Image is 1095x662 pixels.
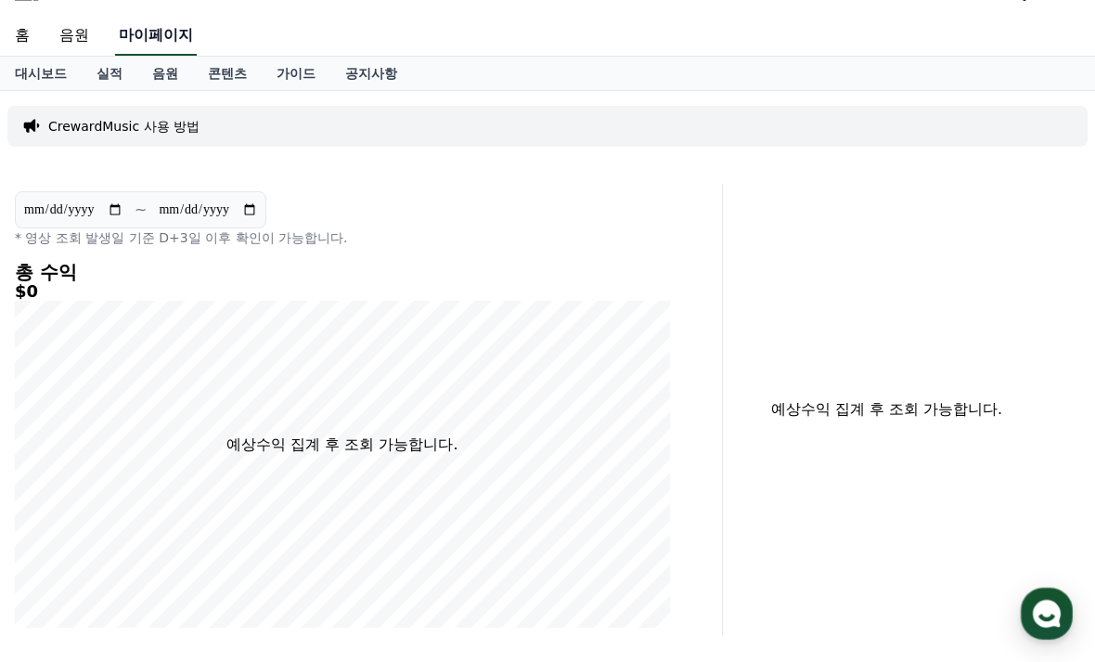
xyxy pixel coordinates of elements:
[15,282,670,301] h5: $0
[226,434,457,456] p: 예상수익 집계 후 조회 가능합니다.
[82,57,137,90] a: 실적
[330,57,412,90] a: 공지사항
[137,57,193,90] a: 음원
[262,57,330,90] a: 가이드
[45,17,104,56] a: 음원
[15,228,670,247] p: * 영상 조회 발생일 기준 D+3일 이후 확인이 가능합니다.
[6,508,122,554] a: 홈
[122,508,239,554] a: 대화
[193,57,262,90] a: 콘텐츠
[135,199,147,221] p: ~
[170,537,192,552] span: 대화
[15,262,670,282] h4: 총 수익
[48,117,200,136] a: CrewardMusic 사용 방법
[58,536,70,551] span: 홈
[287,536,309,551] span: 설정
[115,17,197,56] a: 마이페이지
[239,508,356,554] a: 설정
[738,398,1036,421] p: 예상수익 집계 후 조회 가능합니다.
